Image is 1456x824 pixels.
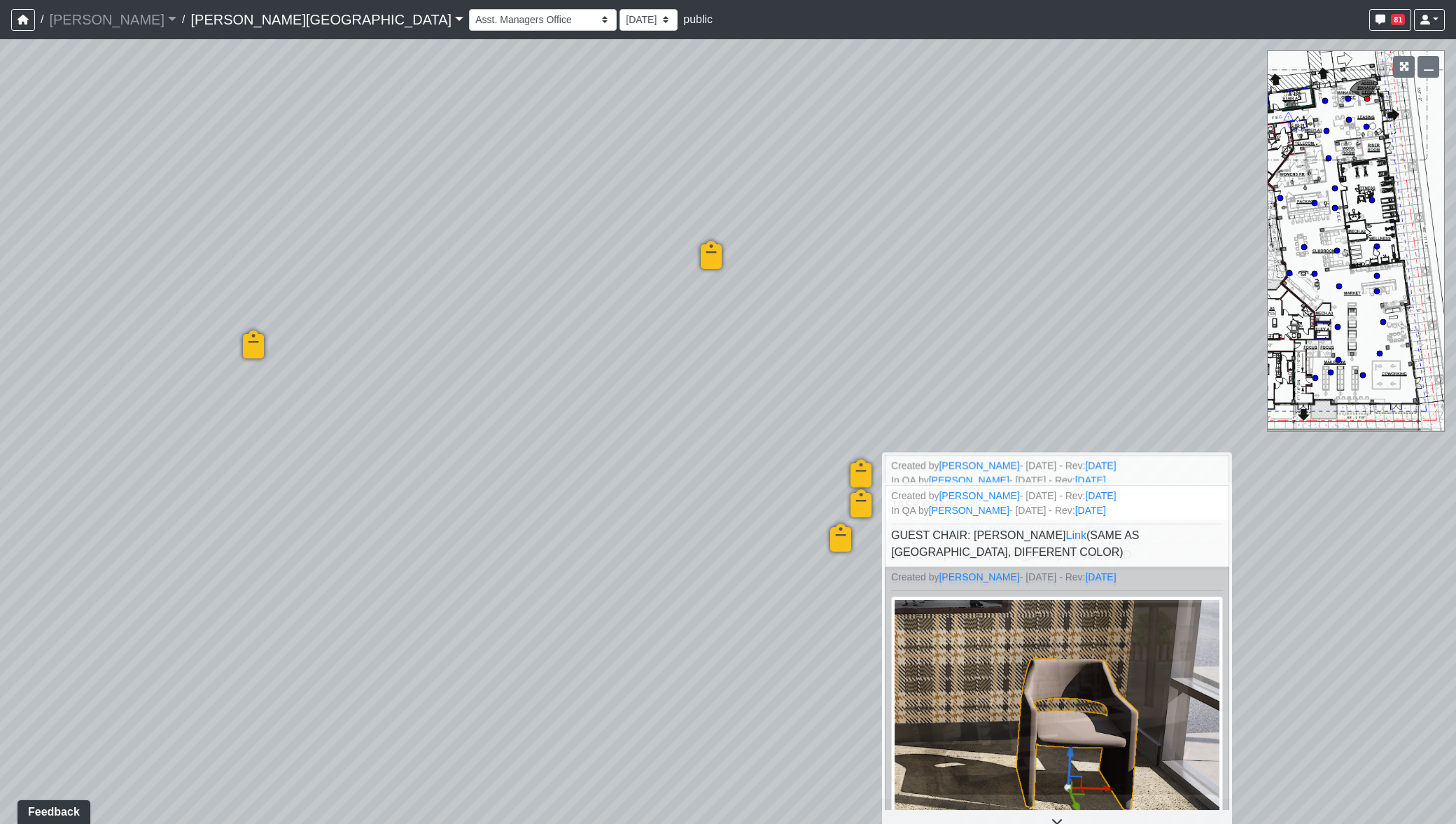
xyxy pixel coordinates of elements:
a: [DATE] [1075,475,1106,486]
small: In QA by - [DATE] - Rev: [891,503,1223,518]
a: [DATE] [1075,505,1106,516]
a: [PERSON_NAME] [939,460,1019,471]
a: [DATE] [1085,490,1116,501]
span: GUEST CHAIR: [PERSON_NAME] (SAME AS [GEOGRAPHIC_DATA], DIFFERENT COLOR) [891,529,1142,558]
iframe: Ybug feedback widget [10,796,93,824]
a: [DATE] [1085,460,1116,471]
small: Created by - [DATE] - Rev: [891,570,1223,585]
a: [PERSON_NAME] [929,475,1009,486]
span: / [35,6,49,34]
small: Created by - [DATE] - Rev: [891,489,1223,503]
a: [PERSON_NAME] [939,490,1019,501]
span: public [683,13,713,25]
a: [PERSON_NAME] [929,505,1009,516]
span: / [176,6,190,34]
a: [DATE] [1085,571,1116,582]
small: Created by - [DATE] - Rev: [891,459,1223,473]
a: [PERSON_NAME][GEOGRAPHIC_DATA] [190,6,463,34]
small: In QA by - [DATE] - Rev: [891,473,1223,488]
a: [PERSON_NAME] [939,571,1019,582]
span: 81 [1391,14,1405,25]
a: Link [1066,529,1086,541]
a: [PERSON_NAME] [49,6,176,34]
button: 81 [1369,9,1411,31]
